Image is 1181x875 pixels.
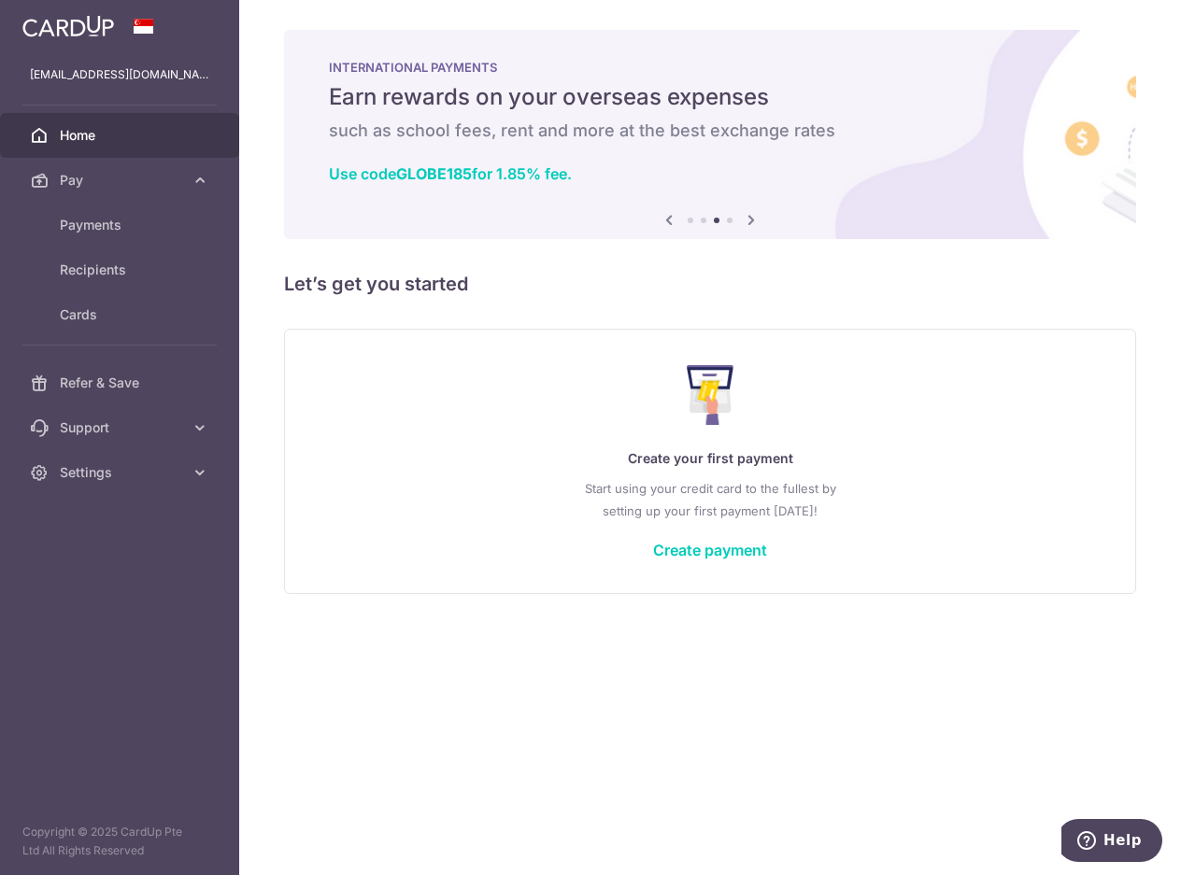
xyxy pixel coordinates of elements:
h5: Let’s get you started [284,269,1136,299]
span: Support [60,418,183,437]
p: Start using your credit card to the fullest by setting up your first payment [DATE]! [322,477,1098,522]
img: CardUp [22,15,114,37]
img: International Payment Banner [284,30,1136,239]
a: Use codeGLOBE185for 1.85% fee. [329,164,572,183]
span: Recipients [60,261,183,279]
span: Pay [60,171,183,190]
p: Create your first payment [322,447,1098,470]
span: Payments [60,216,183,234]
span: Refer & Save [60,374,183,392]
p: INTERNATIONAL PAYMENTS [329,60,1091,75]
b: GLOBE185 [396,164,472,183]
p: [EMAIL_ADDRESS][DOMAIN_NAME] [30,65,209,84]
a: Create payment [653,541,767,559]
span: Cards [60,305,183,324]
h6: such as school fees, rent and more at the best exchange rates [329,120,1091,142]
img: Make Payment [687,365,734,425]
h5: Earn rewards on your overseas expenses [329,82,1091,112]
span: Settings [60,463,183,482]
span: Home [60,126,183,145]
iframe: Opens a widget where you can find more information [1061,819,1162,866]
